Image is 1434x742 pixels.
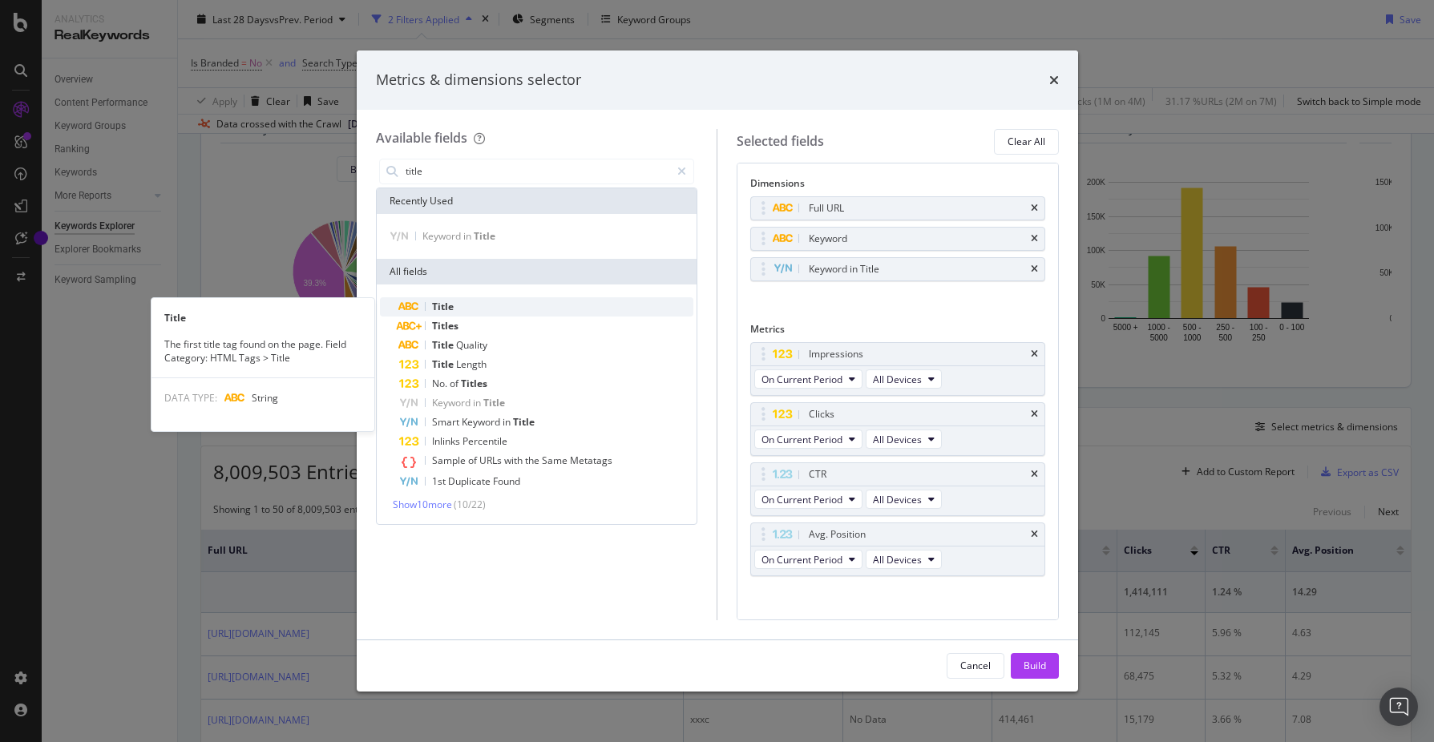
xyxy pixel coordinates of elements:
button: On Current Period [754,369,862,389]
div: Metrics & dimensions selector [376,70,581,91]
span: Show 10 more [393,498,452,511]
button: All Devices [866,369,942,389]
div: times [1031,349,1038,359]
div: Recently Used [377,188,697,214]
div: Clear All [1008,135,1045,148]
span: On Current Period [761,373,842,386]
span: Keyword [432,396,473,409]
div: Keywordtimes [750,227,1045,251]
div: The first title tag found on the page. Field Category: HTML Tags > Title [151,337,374,365]
span: Titles [461,377,487,390]
button: All Devices [866,429,942,449]
span: Smart [432,415,462,429]
span: Keyword [462,415,503,429]
span: Length [456,357,487,371]
span: in [463,229,474,243]
span: Title [432,338,456,352]
span: Duplicate [448,474,493,488]
div: Full URLtimes [750,196,1045,220]
div: Available fields [376,129,467,147]
input: Search by field name [404,159,671,183]
span: Quality [456,338,487,352]
button: All Devices [866,490,942,509]
span: On Current Period [761,493,842,506]
div: times [1031,530,1038,539]
span: Found [493,474,520,488]
div: Impressions [809,346,863,362]
div: Title [151,311,374,325]
button: On Current Period [754,490,862,509]
span: 1st [432,474,448,488]
span: Title [432,300,454,313]
button: Clear All [994,129,1059,155]
div: Keyword in Titletimes [750,257,1045,281]
span: Title [513,415,535,429]
span: Sample [432,454,468,467]
span: Keyword [422,229,463,243]
span: URLs [479,454,504,467]
div: Full URL [809,200,844,216]
button: Cancel [947,653,1004,679]
span: All Devices [873,433,922,446]
span: Same [542,454,570,467]
div: times [1031,470,1038,479]
button: Build [1011,653,1059,679]
div: Selected fields [737,132,824,151]
span: the [525,454,542,467]
span: Titles [432,319,458,333]
span: of [450,377,461,390]
span: Inlinks [432,434,463,448]
span: ( 10 / 22 ) [454,498,486,511]
div: Cancel [960,659,991,672]
div: times [1049,70,1059,91]
div: ClickstimesOn Current PeriodAll Devices [750,402,1045,456]
div: Open Intercom Messenger [1379,688,1418,726]
span: Title [474,229,495,243]
span: On Current Period [761,433,842,446]
div: Avg. Position [809,526,866,542]
span: All Devices [873,553,922,567]
span: in [503,415,513,429]
span: No. [432,377,450,390]
span: All Devices [873,493,922,506]
span: On Current Period [761,553,842,567]
span: with [504,454,525,467]
div: Dimensions [750,176,1045,196]
div: Metrics [750,322,1045,342]
div: CTR [809,466,826,482]
button: On Current Period [754,429,862,449]
button: All Devices [866,550,942,569]
div: Clicks [809,406,834,422]
div: Build [1024,659,1046,672]
span: Title [432,357,456,371]
div: All fields [377,259,697,284]
span: Percentile [463,434,507,448]
span: of [468,454,479,467]
div: times [1031,234,1038,244]
div: Keyword [809,231,847,247]
div: modal [357,50,1078,692]
span: All Devices [873,373,922,386]
div: Keyword in Title [809,261,879,277]
div: times [1031,409,1038,419]
div: times [1031,204,1038,213]
span: Metatags [570,454,612,467]
div: Avg. PositiontimesOn Current PeriodAll Devices [750,522,1045,576]
button: On Current Period [754,550,862,569]
span: Title [483,396,505,409]
div: times [1031,264,1038,274]
div: CTRtimesOn Current PeriodAll Devices [750,462,1045,516]
span: in [473,396,483,409]
div: ImpressionstimesOn Current PeriodAll Devices [750,342,1045,396]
